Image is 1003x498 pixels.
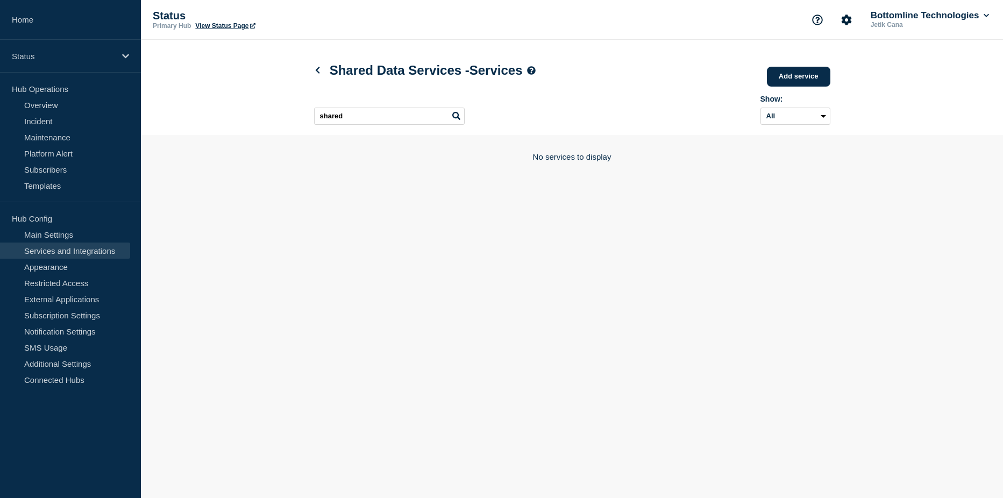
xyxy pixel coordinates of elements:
[195,22,255,30] a: View Status Page
[153,22,191,30] p: Primary Hub
[806,9,829,31] button: Support
[314,152,830,161] p: No services to display
[12,52,115,61] p: Status
[153,10,368,22] p: Status
[760,95,830,103] div: Show:
[767,67,830,87] a: Add service
[869,21,980,29] p: Jetik Cana
[835,9,858,31] button: Account settings
[760,108,830,125] select: Archived
[314,108,465,125] input: Search services
[314,63,536,78] h1: Shared Data Services - Services
[869,10,991,21] button: Bottomline Technologies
